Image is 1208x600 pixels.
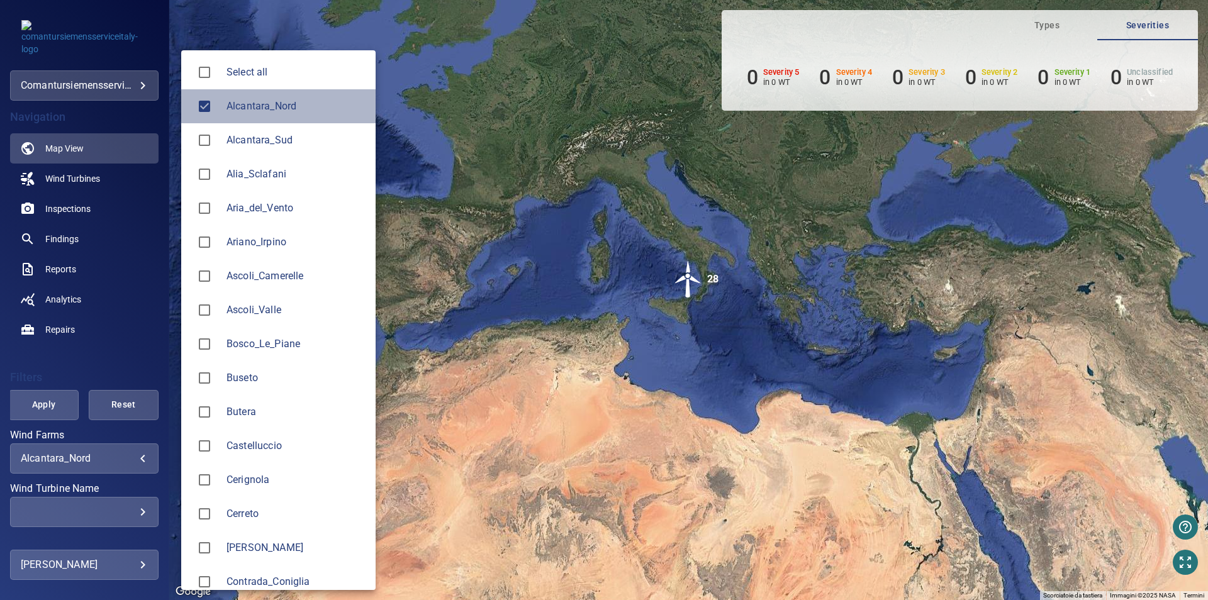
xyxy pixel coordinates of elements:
div: Wind Farms Alcantara_Sud [226,133,366,148]
div: Wind Farms Alcantara_Nord [226,99,366,114]
div: Wind Farms Alia_Sclafani [226,167,366,182]
span: Cerignola [191,467,218,493]
span: Ariano_Irpino [226,235,366,250]
span: Cerignola [226,472,366,487]
span: Alcantara_Sud [191,127,218,153]
span: Ascoli_Camerelle [226,269,366,284]
span: Alcantara_Nord [226,99,366,114]
div: Wind Farms Ciro [226,540,366,555]
div: Wind Farms Butera [226,404,366,419]
span: Ascoli_Valle [191,297,218,323]
span: [PERSON_NAME] [226,540,366,555]
span: Alia_Sclafani [226,167,366,182]
span: Alcantara_Sud [226,133,366,148]
span: Aria_del_Vento [191,195,218,221]
div: Wind Farms Ariano_Irpino [226,235,366,250]
span: Alia_Sclafani [191,161,218,187]
span: Alcantara_Nord [191,93,218,119]
div: Wind Farms Bosco_Le_Piane [226,336,366,352]
span: Aria_del_Vento [226,201,366,216]
div: Wind Farms Aria_del_Vento [226,201,366,216]
span: Ariano_Irpino [191,229,218,255]
div: Wind Farms Contrada_Coniglia [226,574,366,589]
div: Wind Farms Castelluccio [226,438,366,453]
span: Ascoli_Valle [226,303,366,318]
span: Select all [226,65,366,80]
span: Ciro [191,535,218,561]
div: Wind Farms Ascoli_Camerelle [226,269,366,284]
span: Castelluccio [191,433,218,459]
div: Wind Farms Cerreto [226,506,366,521]
span: Butera [226,404,366,419]
span: Contrada_Coniglia [226,574,366,589]
span: Butera [191,399,218,425]
div: Wind Farms Cerignola [226,472,366,487]
span: Castelluccio [226,438,366,453]
span: Bosco_Le_Piane [191,331,218,357]
div: Wind Farms Ascoli_Valle [226,303,366,318]
span: Buseto [226,370,366,386]
span: Buseto [191,365,218,391]
span: Ascoli_Camerelle [191,263,218,289]
span: Cerreto [191,501,218,527]
span: Cerreto [226,506,366,521]
span: Bosco_Le_Piane [226,336,366,352]
div: Wind Farms Buseto [226,370,366,386]
span: Contrada_Coniglia [191,569,218,595]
